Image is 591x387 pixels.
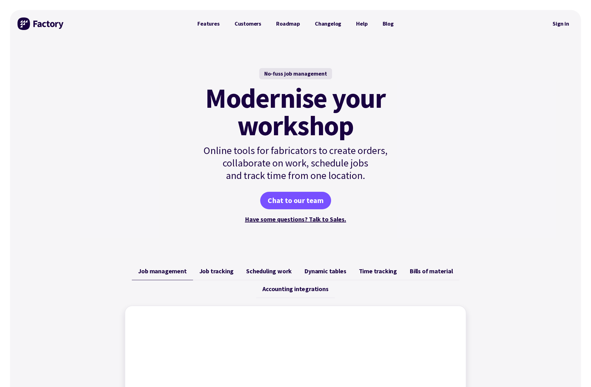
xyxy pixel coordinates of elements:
[548,17,574,31] nav: Secondary Navigation
[245,215,346,223] a: Have some questions? Talk to Sales.
[304,267,346,275] span: Dynamic tables
[138,267,186,275] span: Job management
[190,144,401,182] p: Online tools for fabricators to create orders, collaborate on work, schedule jobs and track time ...
[359,267,397,275] span: Time tracking
[262,285,328,293] span: Accounting integrations
[349,17,375,30] a: Help
[246,267,292,275] span: Scheduling work
[227,17,269,30] a: Customers
[269,17,307,30] a: Roadmap
[548,17,574,31] a: Sign in
[259,68,332,79] div: No-fuss job management
[190,17,401,30] nav: Primary Navigation
[560,357,591,387] iframe: Chat Widget
[375,17,401,30] a: Blog
[410,267,453,275] span: Bills of material
[205,84,385,139] mark: Modernise your workshop
[17,17,64,30] img: Factory
[190,17,227,30] a: Features
[307,17,349,30] a: Changelog
[199,267,234,275] span: Job tracking
[260,192,331,209] a: Chat to our team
